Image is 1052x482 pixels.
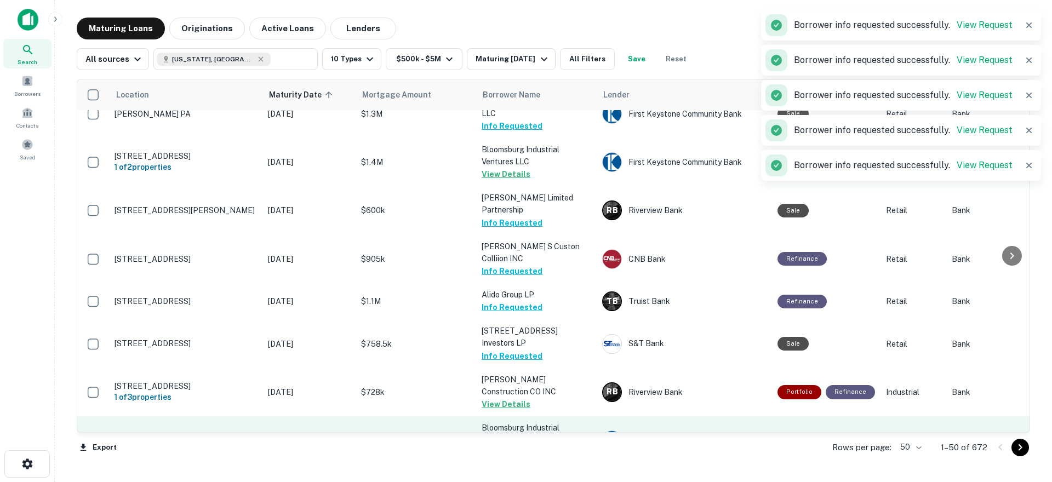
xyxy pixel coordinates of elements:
[957,90,1013,100] a: View Request
[115,205,257,215] p: [STREET_ADDRESS][PERSON_NAME]
[602,291,767,311] div: Truist Bank
[602,334,767,354] div: S&T Bank
[482,240,591,265] p: [PERSON_NAME] S Custon Colliion INC
[952,386,1039,398] p: Bank
[482,265,542,278] button: Info Requested
[607,296,618,307] p: T B
[20,153,36,162] span: Saved
[602,200,767,220] div: Riverview Bank
[886,295,941,307] p: Retail
[268,108,350,120] p: [DATE]
[886,338,941,350] p: Retail
[115,296,257,306] p: [STREET_ADDRESS]
[482,374,591,398] p: [PERSON_NAME] Construction CO INC
[116,88,149,101] span: Location
[361,295,471,307] p: $1.1M
[794,159,1013,172] p: Borrower info requested successfully.
[794,124,1013,137] p: Borrower info requested successfully.
[169,18,245,39] button: Originations
[794,54,1013,67] p: Borrower info requested successfully.
[3,134,52,164] a: Saved
[115,109,257,119] p: [PERSON_NAME] PA
[18,9,38,31] img: capitalize-icon.png
[603,431,621,450] img: picture
[560,48,615,70] button: All Filters
[483,88,540,101] span: Borrower Name
[482,216,542,229] button: Info Requested
[361,338,471,350] p: $758.5k
[109,79,262,110] th: Location
[269,88,336,101] span: Maturity Date
[322,48,381,70] button: 10 Types
[826,385,875,399] div: This loan purpose was for refinancing
[832,441,891,454] p: Rows per page:
[602,249,767,269] div: CNB Bank
[603,335,621,353] img: picture
[85,53,144,66] div: All sources
[386,48,462,70] button: $500k - $5M
[361,253,471,265] p: $905k
[268,253,350,265] p: [DATE]
[482,168,530,181] button: View Details
[77,439,119,456] button: Export
[607,205,618,216] p: R B
[330,18,396,39] button: Lenders
[777,252,827,266] div: This loan purpose was for refinancing
[14,89,41,98] span: Borrowers
[886,253,941,265] p: Retail
[356,79,476,110] th: Mortgage Amount
[777,295,827,308] div: This loan purpose was for refinancing
[941,441,987,454] p: 1–50 of 672
[602,152,767,172] div: First Keystone Community Bank
[482,422,591,446] p: Bloomsburg Industrial Ventures LLC
[1011,439,1029,456] button: Go to next page
[997,394,1052,447] iframe: Chat Widget
[603,250,621,268] img: picture
[3,102,52,132] a: Contacts
[362,88,445,101] span: Mortgage Amount
[777,204,809,217] div: Sale
[603,88,630,101] span: Lender
[115,151,257,161] p: [STREET_ADDRESS]
[476,79,597,110] th: Borrower Name
[602,431,767,450] div: First Keystone Community Bank
[957,125,1013,135] a: View Request
[794,89,1013,102] p: Borrower info requested successfully.
[603,153,621,171] img: picture
[619,48,654,70] button: Save your search to get updates of matches that match your search criteria.
[16,121,38,130] span: Contacts
[482,398,530,411] button: View Details
[794,19,1013,32] p: Borrower info requested successfully.
[268,295,350,307] p: [DATE]
[952,338,1039,350] p: Bank
[952,204,1039,216] p: Bank
[361,386,471,398] p: $728k
[172,54,254,64] span: [US_STATE], [GEOGRAPHIC_DATA]
[115,381,257,391] p: [STREET_ADDRESS]
[3,39,52,68] a: Search
[957,55,1013,65] a: View Request
[482,144,591,168] p: Bloomsburg Industrial Ventures LLC
[957,20,1013,30] a: View Request
[597,79,772,110] th: Lender
[476,53,550,66] div: Maturing [DATE]
[77,48,149,70] button: All sources
[482,119,542,133] button: Info Requested
[3,71,52,100] a: Borrowers
[361,204,471,216] p: $600k
[952,295,1039,307] p: Bank
[249,18,326,39] button: Active Loans
[482,289,591,301] p: Alido Group LP
[18,58,37,66] span: Search
[77,18,165,39] button: Maturing Loans
[467,48,555,70] button: Maturing [DATE]
[886,204,941,216] p: Retail
[268,338,350,350] p: [DATE]
[115,338,257,348] p: [STREET_ADDRESS]
[886,386,941,398] p: Industrial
